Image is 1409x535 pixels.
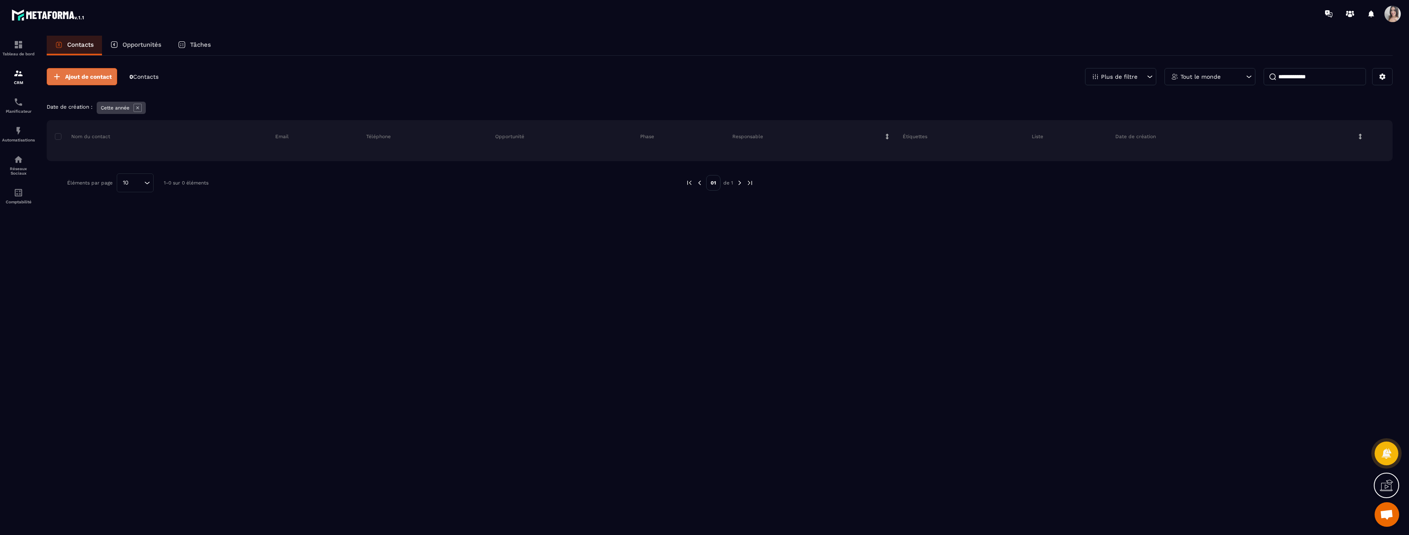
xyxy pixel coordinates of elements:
a: accountantaccountantComptabilité [2,182,35,210]
img: prev [686,179,693,187]
p: Tableau de bord [2,52,35,56]
p: 01 [706,175,720,191]
img: formation [14,40,23,50]
p: Date de création [1115,133,1156,140]
img: prev [696,179,703,187]
p: Éléments par page [67,180,113,186]
a: Opportunités [102,36,170,55]
p: Nom du contact [55,133,110,140]
p: Responsable [732,133,763,140]
a: social-networksocial-networkRéseaux Sociaux [2,148,35,182]
img: logo [11,7,85,22]
img: scheduler [14,97,23,107]
a: Ouvrir le chat [1375,502,1399,527]
p: Liste [1032,133,1043,140]
span: 10 [120,178,131,187]
p: Tâches [190,41,211,48]
p: CRM [2,80,35,85]
a: automationsautomationsAutomatisations [2,120,35,148]
img: social-network [14,155,23,164]
img: formation [14,68,23,78]
p: Tout le monde [1180,74,1221,80]
p: Étiquettes [903,133,927,140]
span: Ajout de contact [65,73,112,81]
img: accountant [14,188,23,198]
p: Cette année [101,105,129,111]
p: Date de création : [47,104,93,110]
input: Search for option [131,178,142,187]
button: Ajout de contact [47,68,117,85]
div: Search for option [117,173,154,192]
p: Email [275,133,289,140]
p: Plus de filtre [1101,74,1137,80]
p: de 1 [723,180,733,186]
img: next [746,179,754,187]
p: Opportunité [495,133,524,140]
a: Tâches [170,36,219,55]
p: Téléphone [366,133,391,140]
p: Comptabilité [2,200,35,204]
img: next [736,179,743,187]
p: 1-0 sur 0 éléments [164,180,208,186]
p: Phase [640,133,654,140]
p: Réseaux Sociaux [2,166,35,175]
a: Contacts [47,36,102,55]
span: Contacts [133,73,159,80]
p: Opportunités [122,41,161,48]
p: Planificateur [2,109,35,114]
p: Automatisations [2,138,35,142]
p: 0 [129,73,159,81]
p: Contacts [67,41,94,48]
a: formationformationCRM [2,62,35,91]
a: formationformationTableau de bord [2,34,35,62]
a: schedulerschedulerPlanificateur [2,91,35,120]
img: automations [14,126,23,136]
